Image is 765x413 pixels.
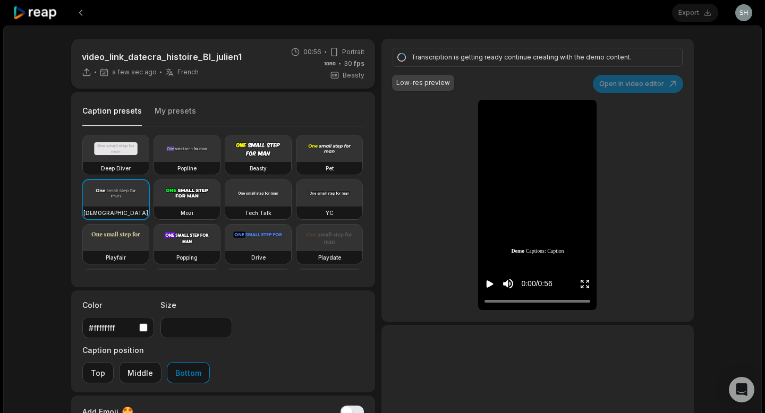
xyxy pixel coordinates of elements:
[89,322,135,333] div: #ffffffff
[521,278,552,289] div: 0:00 / 0:56
[251,253,266,262] h3: Drive
[344,59,364,68] span: 30
[176,253,198,262] h3: Popping
[177,68,199,76] span: French
[343,71,364,80] span: Beasty
[547,247,564,255] span: Caption
[106,253,126,262] h3: Playfair
[342,47,364,57] span: Portrait
[82,299,154,311] label: Color
[30,17,52,25] div: v 4.0.25
[326,209,334,217] h3: YC
[411,53,661,62] div: Transcription is getting ready continue creating with the demo content.
[132,63,163,70] div: Mots-clés
[82,50,242,63] p: video_link_datecra_histoire_BI_julien1
[729,377,754,402] div: Open Intercom Messenger
[245,209,271,217] h3: Tech Talk
[511,247,524,255] span: Demo
[326,164,334,173] h3: Pet
[82,106,142,126] button: Caption presets
[250,164,267,173] h3: Beasty
[55,63,82,70] div: Domaine
[177,164,197,173] h3: Popline
[354,59,364,67] span: fps
[181,209,193,217] h3: Mozi
[155,106,196,126] button: My presets
[82,317,154,338] button: #ffffffff
[580,274,590,294] button: Enter Fullscreen
[396,78,450,88] div: Low-res preview
[303,47,321,57] span: 00:56
[112,68,157,76] span: a few sec ago
[526,247,546,255] span: Captions:
[167,362,210,383] button: Bottom
[484,274,495,294] button: Play video
[17,28,25,36] img: website_grey.svg
[121,62,129,70] img: tab_keywords_by_traffic_grey.svg
[43,62,52,70] img: tab_domain_overview_orange.svg
[28,28,120,36] div: Domaine: [DOMAIN_NAME]
[160,299,232,311] label: Size
[318,253,341,262] h3: Playdate
[501,277,515,290] button: Mute sound
[82,345,210,356] label: Caption position
[101,164,131,173] h3: Deep Diver
[119,362,161,383] button: Middle
[17,17,25,25] img: logo_orange.svg
[82,362,114,383] button: Top
[83,209,148,217] h3: [DEMOGRAPHIC_DATA]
